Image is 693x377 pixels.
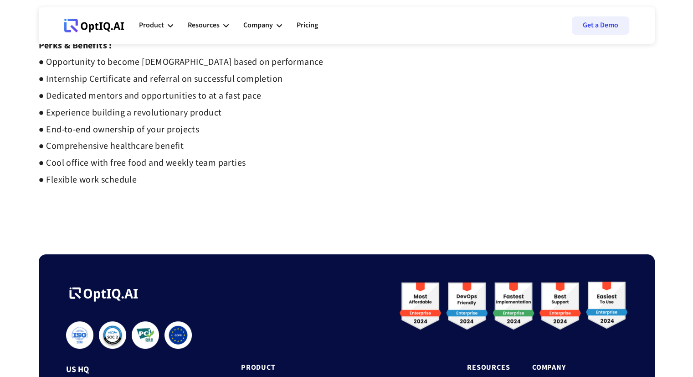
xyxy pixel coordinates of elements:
a: Company [532,363,606,372]
div: US HQ [66,365,206,374]
a: Get a Demo [572,16,629,35]
div: Product [139,19,164,31]
a: Pricing [297,12,318,39]
strong: ● Opportunity to become [DEMOGRAPHIC_DATA] based on performance ● Internship Certificate and refe... [39,56,323,186]
div: Product [139,12,173,39]
div: Company [243,19,273,31]
a: Product [241,363,445,372]
div: Resources [188,19,220,31]
strong: Perks & Benefits : [39,39,112,52]
a: Webflow Homepage [64,12,124,39]
div: Company [243,12,282,39]
a: Resources [467,363,510,372]
div: Resources [188,12,229,39]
